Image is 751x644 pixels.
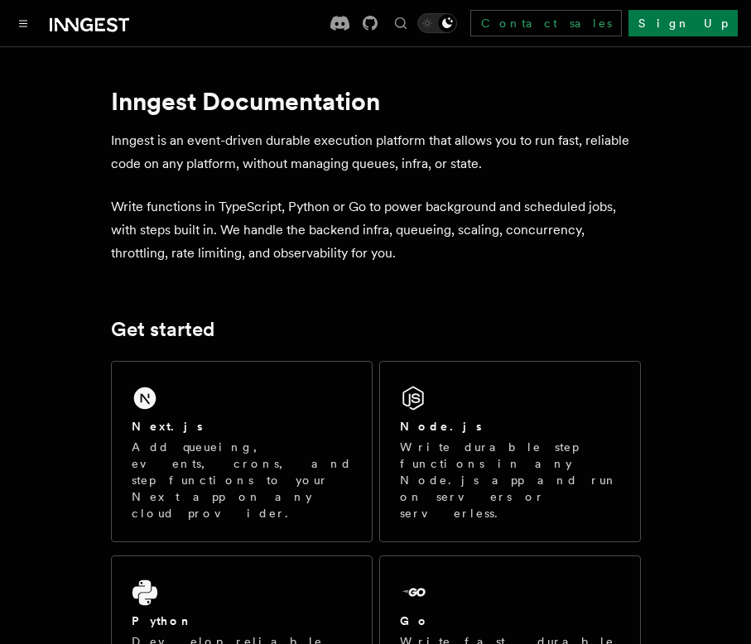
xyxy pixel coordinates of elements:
[628,10,738,36] a: Sign Up
[470,10,622,36] a: Contact sales
[111,129,641,175] p: Inngest is an event-driven durable execution platform that allows you to run fast, reliable code ...
[379,361,641,542] a: Node.jsWrite durable step functions in any Node.js app and run on servers or serverless.
[132,439,352,521] p: Add queueing, events, crons, and step functions to your Next app on any cloud provider.
[400,418,482,435] h2: Node.js
[132,613,193,629] h2: Python
[417,13,457,33] button: Toggle dark mode
[111,318,214,341] a: Get started
[111,361,373,542] a: Next.jsAdd queueing, events, crons, and step functions to your Next app on any cloud provider.
[400,439,620,521] p: Write durable step functions in any Node.js app and run on servers or serverless.
[111,195,641,265] p: Write functions in TypeScript, Python or Go to power background and scheduled jobs, with steps bu...
[132,418,203,435] h2: Next.js
[13,13,33,33] button: Toggle navigation
[111,86,641,116] h1: Inngest Documentation
[400,613,430,629] h2: Go
[391,13,411,33] button: Find something...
